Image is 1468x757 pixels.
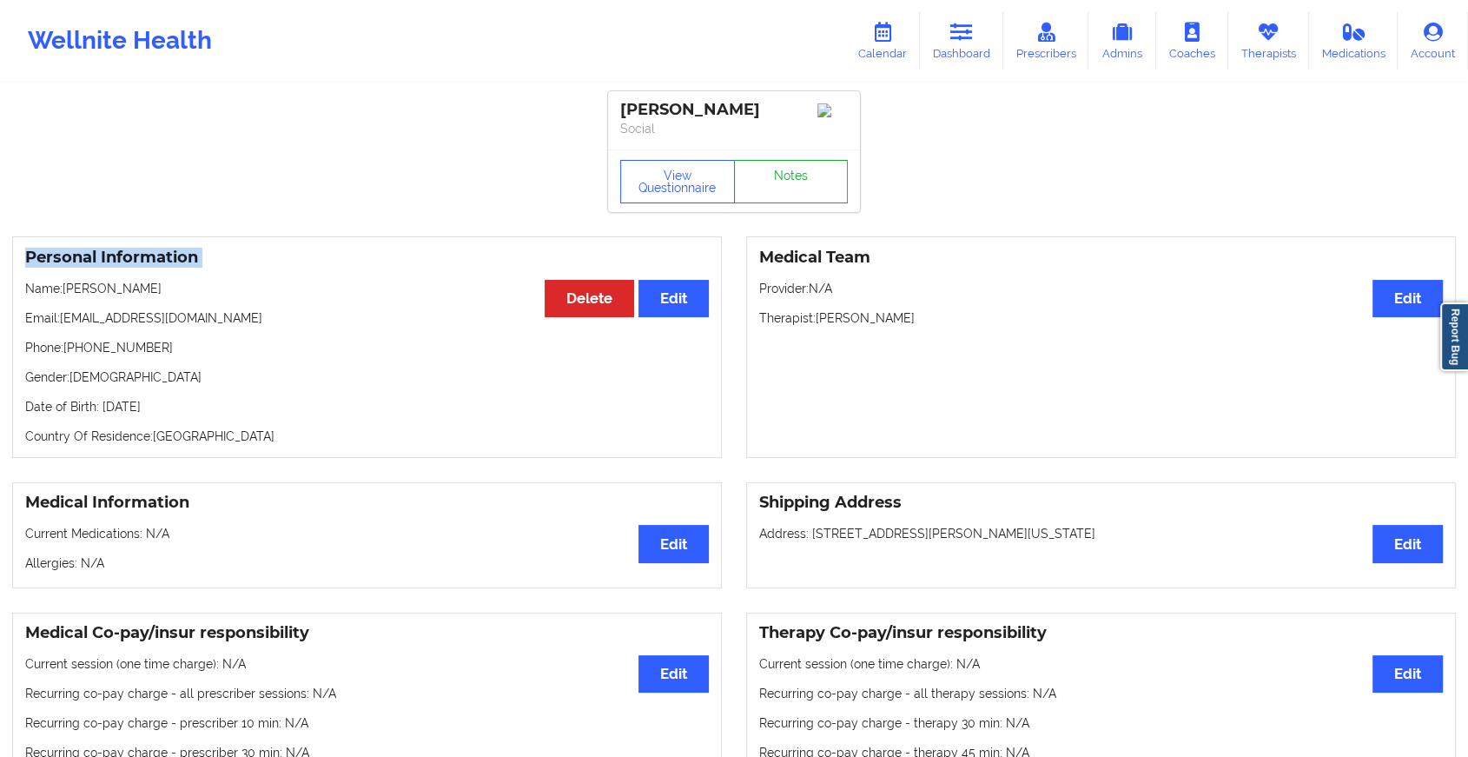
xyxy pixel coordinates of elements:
a: Prescribers [1003,12,1089,70]
button: Edit [638,280,709,317]
p: Date of Birth: [DATE] [25,398,709,415]
p: Recurring co-pay charge - prescriber 10 min : N/A [25,714,709,732]
p: Recurring co-pay charge - therapy 30 min : N/A [759,714,1443,732]
p: Recurring co-pay charge - all prescriber sessions : N/A [25,685,709,702]
a: Medications [1309,12,1399,70]
button: Edit [1372,525,1443,562]
p: Phone: [PHONE_NUMBER] [25,339,709,356]
p: Address: [STREET_ADDRESS][PERSON_NAME][US_STATE] [759,525,1443,542]
a: Coaches [1156,12,1228,70]
p: Name: [PERSON_NAME] [25,280,709,297]
a: Calendar [845,12,920,70]
h3: Personal Information [25,248,709,268]
p: Gender: [DEMOGRAPHIC_DATA] [25,369,709,386]
h3: Medical Team [759,248,1443,268]
h3: Medical Co-pay/insur responsibility [25,623,709,643]
p: Email: [EMAIL_ADDRESS][DOMAIN_NAME] [25,309,709,327]
a: Report Bug [1440,302,1468,371]
button: Edit [1372,655,1443,693]
p: Social [620,120,848,137]
h3: Medical Information [25,493,709,513]
h3: Therapy Co-pay/insur responsibility [759,623,1443,643]
img: Image%2Fplaceholer-image.png [817,103,848,117]
a: Dashboard [920,12,1003,70]
p: Current session (one time charge): N/A [759,655,1443,673]
button: Edit [1372,280,1443,317]
p: Allergies: N/A [25,554,709,572]
a: Therapists [1228,12,1309,70]
div: [PERSON_NAME] [620,100,848,120]
a: Account [1398,12,1468,70]
p: Recurring co-pay charge - all therapy sessions : N/A [759,685,1443,702]
p: Current session (one time charge): N/A [25,655,709,673]
a: Admins [1088,12,1156,70]
h3: Shipping Address [759,493,1443,513]
p: Current Medications: N/A [25,525,709,542]
p: Therapist: [PERSON_NAME] [759,309,1443,327]
p: Provider: N/A [759,280,1443,297]
button: View Questionnaire [620,160,735,203]
a: Notes [734,160,849,203]
button: Delete [545,280,634,317]
p: Country Of Residence: [GEOGRAPHIC_DATA] [25,428,709,445]
button: Edit [638,655,709,693]
button: Edit [638,525,709,562]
